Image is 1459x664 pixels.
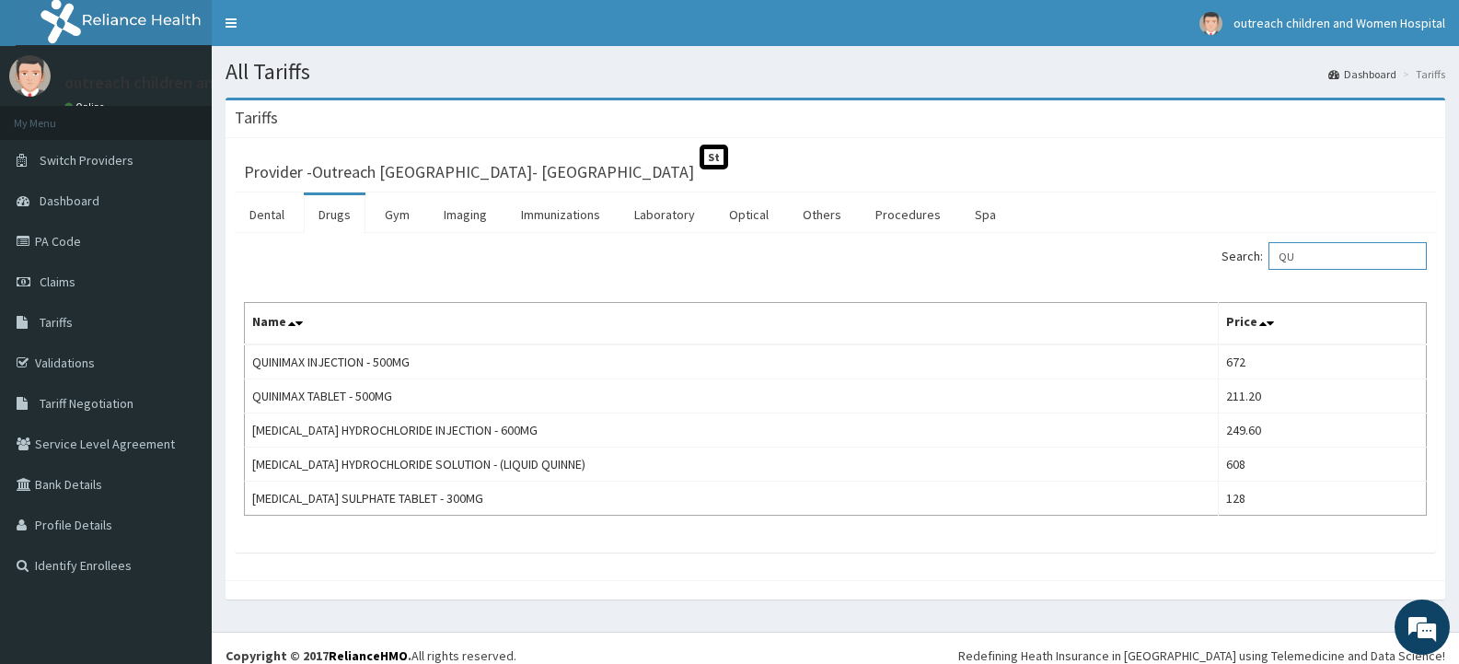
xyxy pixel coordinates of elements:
[245,414,1219,448] td: [MEDICAL_DATA] HYDROCHLORIDE INJECTION - 600MG
[329,647,408,664] a: RelianceHMO
[1268,242,1427,270] input: Search:
[619,195,710,234] a: Laboratory
[506,195,615,234] a: Immunizations
[107,209,254,395] span: We're online!
[64,100,109,113] a: Online
[40,395,133,412] span: Tariff Negotiation
[1398,66,1445,82] li: Tariffs
[245,303,1219,345] th: Name
[245,482,1219,516] td: [MEDICAL_DATA] SULPHATE TABLET - 300MG
[244,164,694,181] h3: Provider - Outreach [GEOGRAPHIC_DATA]- [GEOGRAPHIC_DATA]
[235,110,278,126] h3: Tariffs
[429,195,502,234] a: Imaging
[714,195,783,234] a: Optical
[34,92,75,138] img: d_794563401_company_1708531726252_794563401
[9,457,351,521] textarea: Type your message and hit 'Enter'
[1233,15,1445,31] span: outreach children and Women Hospital
[64,75,344,91] p: outreach children and Women Hospital
[960,195,1011,234] a: Spa
[861,195,955,234] a: Procedures
[1218,414,1426,448] td: 249.60
[226,647,411,664] strong: Copyright © 2017 .
[1218,303,1426,345] th: Price
[302,9,346,53] div: Minimize live chat window
[96,103,309,127] div: Chat with us now
[788,195,856,234] a: Others
[40,192,99,209] span: Dashboard
[700,145,728,169] span: St
[1218,379,1426,414] td: 211.20
[245,448,1219,482] td: [MEDICAL_DATA] HYDROCHLORIDE SOLUTION - (LIQUID QUINNE)
[1199,12,1222,35] img: User Image
[226,60,1445,84] h1: All Tariffs
[1222,242,1427,270] label: Search:
[1218,448,1426,482] td: 608
[370,195,424,234] a: Gym
[40,274,75,290] span: Claims
[9,55,51,97] img: User Image
[304,195,365,234] a: Drugs
[40,152,133,169] span: Switch Providers
[1328,66,1396,82] a: Dashboard
[245,379,1219,414] td: QUINIMAX TABLET - 500MG
[235,195,299,234] a: Dental
[1218,344,1426,379] td: 672
[245,344,1219,379] td: QUINIMAX INJECTION - 500MG
[1218,482,1426,516] td: 128
[40,314,73,331] span: Tariffs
